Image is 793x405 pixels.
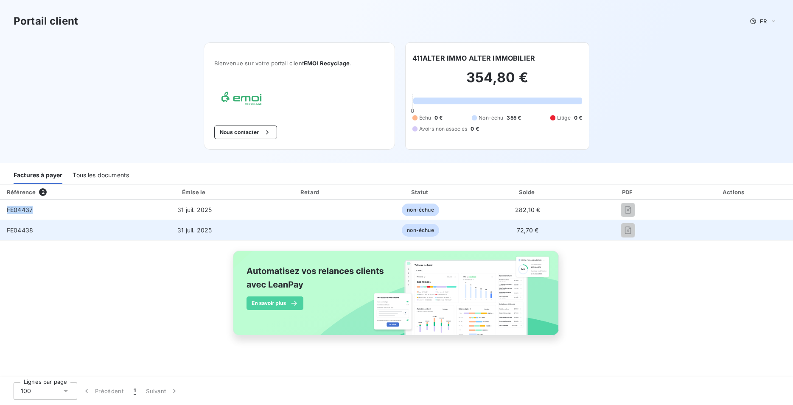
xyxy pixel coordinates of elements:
[760,18,767,25] span: FR
[434,114,443,122] span: 0 €
[402,224,439,237] span: non-échue
[517,226,539,234] span: 72,70 €
[412,53,535,63] h6: 411ALTER IMMO ALTER IMMOBILIER
[402,204,439,216] span: non-échue
[214,60,384,67] span: Bienvenue sur votre portail client .
[14,166,62,184] div: Factures à payer
[257,188,364,196] div: Retard
[21,387,31,395] span: 100
[7,189,36,196] div: Référence
[479,114,503,122] span: Non-échu
[134,387,136,395] span: 1
[677,188,791,196] div: Actions
[574,114,582,122] span: 0 €
[177,226,212,234] span: 31 juil. 2025
[77,382,129,400] button: Précédent
[225,246,568,350] img: banner
[129,382,141,400] button: 1
[419,125,468,133] span: Avoirs non associés
[411,107,414,114] span: 0
[7,206,33,213] span: FE04437
[368,188,473,196] div: Statut
[136,188,253,196] div: Émise le
[141,382,184,400] button: Suivant
[557,114,571,122] span: Litige
[7,226,33,234] span: FE04438
[476,188,579,196] div: Solde
[419,114,432,122] span: Échu
[471,125,479,133] span: 0 €
[214,87,269,112] img: Company logo
[214,126,277,139] button: Nous contacter
[412,69,583,95] h2: 354,80 €
[177,206,212,213] span: 31 juil. 2025
[39,188,47,196] span: 2
[507,114,521,122] span: 355 €
[73,166,129,184] div: Tous les documents
[582,188,674,196] div: PDF
[14,14,78,29] h3: Portail client
[304,60,350,67] span: EMOI Recyclage
[515,206,540,213] span: 282,10 €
